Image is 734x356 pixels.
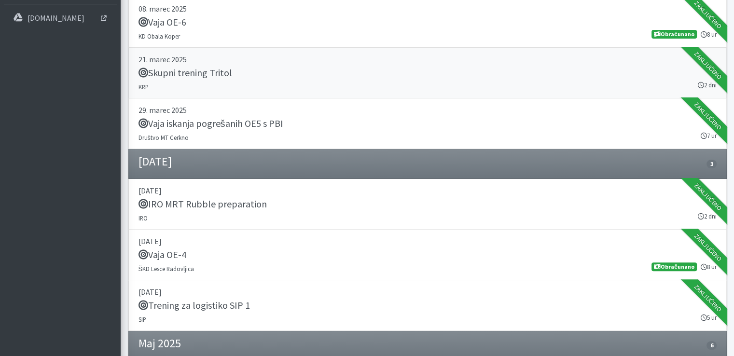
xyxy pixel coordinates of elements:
[128,230,727,280] a: [DATE] Vaja OE-4 ŠKD Lesce Radovljica 8 ur Obračunano Zaključeno
[128,280,727,331] a: [DATE] Trening za logistiko SIP 1 SIP 5 ur Zaključeno
[138,32,180,40] small: KD Obala Koper
[706,341,716,350] span: 6
[138,134,189,141] small: Društvo MT Cerkno
[138,3,717,14] p: 08. marec 2025
[138,67,232,79] h5: Skupni trening Tritol
[706,160,716,168] span: 3
[138,198,267,210] h5: IRO MRT Rubble preparation
[651,262,696,271] span: Obračunano
[138,214,148,222] small: IRO
[138,235,717,247] p: [DATE]
[138,155,172,169] h4: [DATE]
[28,13,84,23] p: [DOMAIN_NAME]
[128,48,727,98] a: 21. marec 2025 Skupni trening Tritol KRP 2 dni Zaključeno
[138,83,149,91] small: KRP
[128,98,727,149] a: 29. marec 2025 Vaja iskanja pogrešanih OE5 s PBI Društvo MT Cerkno 7 ur Zaključeno
[138,185,717,196] p: [DATE]
[138,286,717,298] p: [DATE]
[138,300,250,311] h5: Trening za logistiko SIP 1
[138,265,194,273] small: ŠKD Lesce Radovljica
[138,118,283,129] h5: Vaja iskanja pogrešanih OE5 s PBI
[138,54,717,65] p: 21. marec 2025
[138,16,186,28] h5: Vaja OE-6
[128,179,727,230] a: [DATE] IRO MRT Rubble preparation IRO 2 dni Zaključeno
[651,30,696,39] span: Obračunano
[138,337,181,351] h4: Maj 2025
[138,104,717,116] p: 29. marec 2025
[138,315,146,323] small: SIP
[4,8,117,27] a: [DOMAIN_NAME]
[138,249,186,260] h5: Vaja OE-4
